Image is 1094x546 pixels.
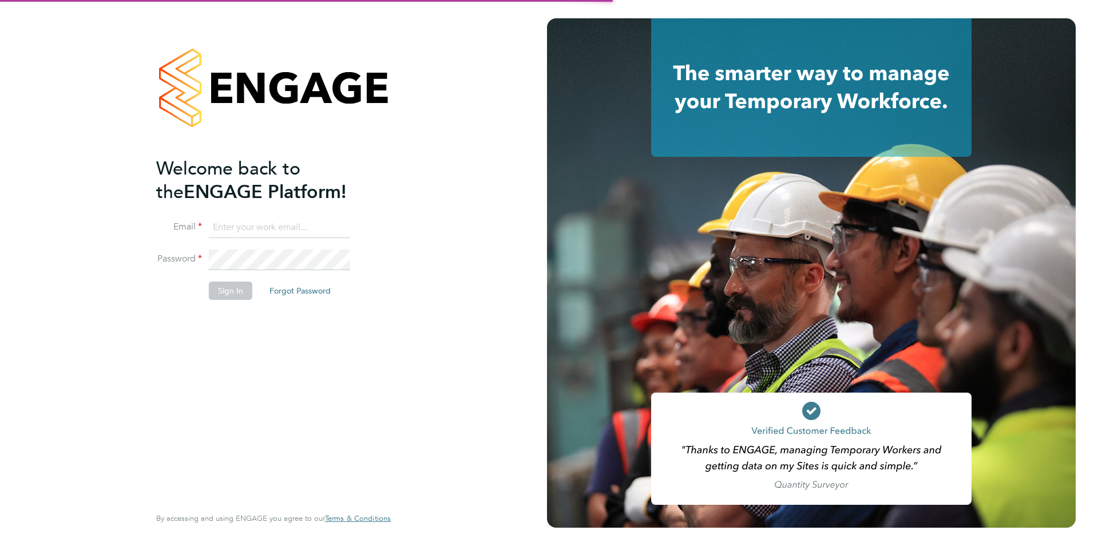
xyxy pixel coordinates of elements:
button: Sign In [209,282,252,300]
input: Enter your work email... [209,217,350,238]
h2: ENGAGE Platform! [156,157,379,204]
a: Terms & Conditions [325,514,391,523]
span: Terms & Conditions [325,513,391,523]
span: Welcome back to the [156,157,300,203]
button: Forgot Password [260,282,340,300]
label: Email [156,221,202,233]
span: By accessing and using ENGAGE you agree to our [156,513,391,523]
label: Password [156,253,202,265]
